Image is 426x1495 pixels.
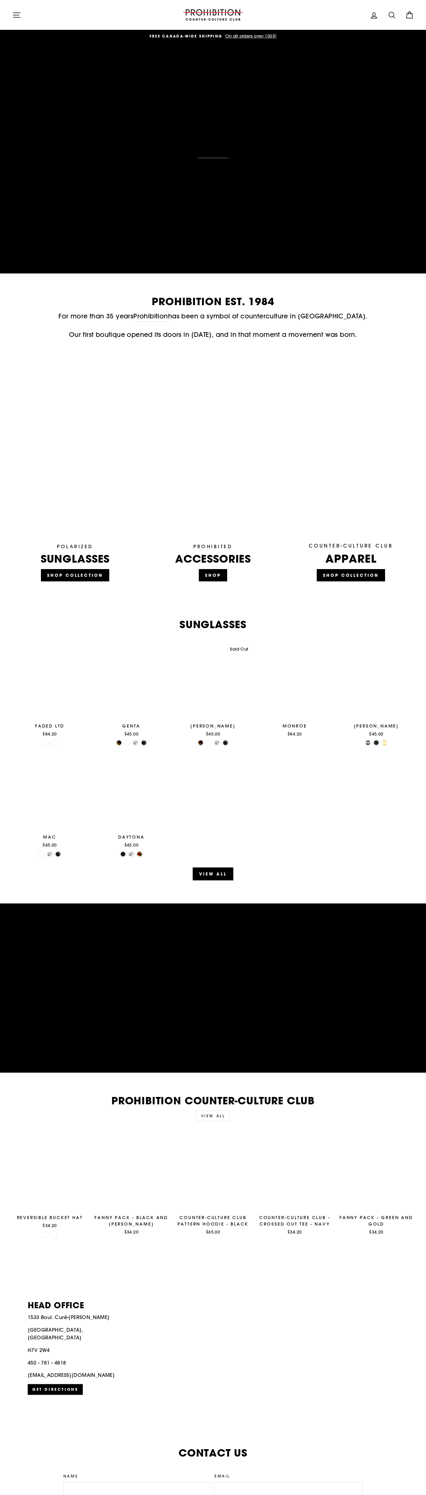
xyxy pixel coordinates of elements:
a: FADED LTD$84.20 [12,645,87,739]
a: View all [196,1110,230,1121]
p: For more than 35 years has been a symbol of counterculture in [GEOGRAPHIC_DATA]. [12,311,414,321]
a: REVERSIBLE BUCKET HAT$34.20 [12,1137,87,1231]
div: [PERSON_NAME] [175,723,250,729]
a: View all [193,867,233,880]
a: FANNY PACK - BLACK AND [PERSON_NAME]$34.20 [94,1137,169,1237]
div: $45.00 [94,842,169,848]
span: FREE CANADA-WIDE SHIPPING [150,34,223,39]
a: Counter-Culture Club Pattern Hoodie - Black$65.00 [175,1137,250,1237]
a: MONROE$84.20 [257,645,332,739]
a: GENTA$45.00 [94,645,169,739]
a: COUNTER-CULTURE CLUB - CROSSED OUT TEE - NAVY$34.20 [257,1137,332,1237]
div: $34.20 [12,1222,87,1229]
a: [PERSON_NAME]$45.00 [339,645,414,739]
div: $65.00 [175,1229,250,1235]
div: COUNTER-CULTURE CLUB - CROSSED OUT TEE - NAVY [257,1214,332,1227]
a: DAYTONA$45.00 [94,756,169,850]
div: FANNY PACK - BLACK AND [PERSON_NAME] [94,1214,169,1227]
label: Name [63,1473,211,1479]
p: Our first boutique opened its doors in [DATE], and in that moment a movement was born. [12,329,414,340]
div: $45.00 [94,731,169,737]
div: Counter-Culture Club Pattern Hoodie - Black [175,1214,250,1227]
h2: PROHIBITION EST. 1984 [12,297,414,307]
div: Sold Out [227,645,250,654]
div: $34.20 [257,1229,332,1235]
div: $34.20 [94,1229,169,1235]
img: PROHIBITION COUNTER-CULTURE CLUB [182,9,244,21]
h2: SUNGLASSES [12,620,414,630]
a: FANNY PACK - GREEN AND GOLD$34.20 [339,1137,414,1237]
a: [PERSON_NAME]$45.00 [175,645,250,739]
div: GENTA [94,723,169,729]
div: $45.00 [175,731,250,737]
div: MAC [12,834,87,840]
div: MONROE [257,723,332,729]
div: [PERSON_NAME] [339,723,414,729]
div: $34.20 [339,1229,414,1235]
div: $45.00 [339,731,414,737]
div: $84.20 [12,731,87,737]
h2: Contact us [63,1448,363,1458]
h2: PROHIBITION COUNTER-CULTURE CLUB [12,1096,414,1106]
div: FADED LTD [12,723,87,729]
a: MAC$45.00 [12,756,87,850]
label: Email [215,1473,363,1479]
div: REVERSIBLE BUCKET HAT [12,1214,87,1221]
div: DAYTONA [94,834,169,840]
a: FREE CANADA-WIDE SHIPPING On all orders over 100$! [14,33,412,40]
span: On all orders over 100$! [224,33,277,39]
a: Prohibition [133,311,168,321]
div: $84.20 [257,731,332,737]
div: $45.00 [12,842,87,848]
div: FANNY PACK - GREEN AND GOLD [339,1214,414,1227]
